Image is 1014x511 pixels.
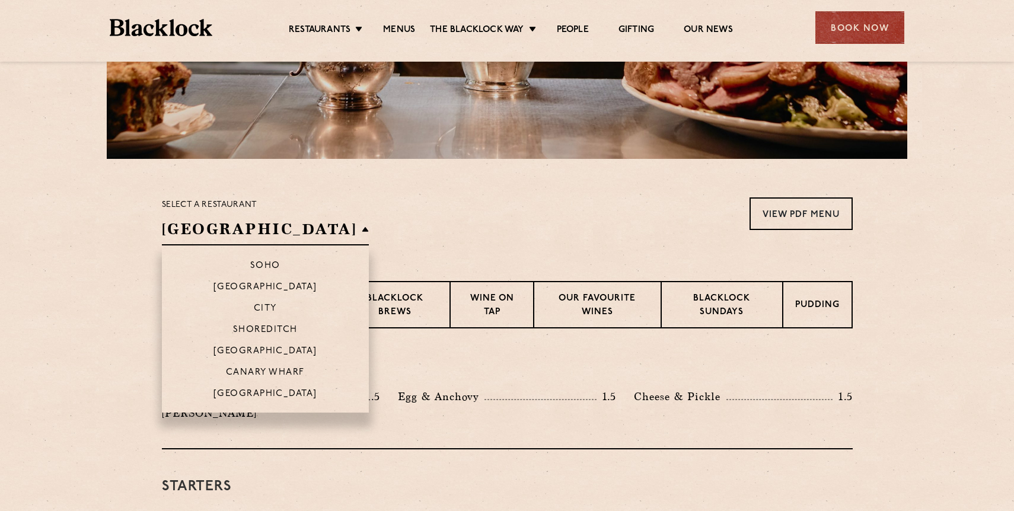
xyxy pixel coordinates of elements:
[213,346,317,358] p: [GEOGRAPHIC_DATA]
[162,479,853,494] h3: Starters
[383,24,415,37] a: Menus
[162,219,369,245] h2: [GEOGRAPHIC_DATA]
[546,292,649,320] p: Our favourite wines
[463,292,521,320] p: Wine on Tap
[833,389,853,404] p: 1.5
[597,389,617,404] p: 1.5
[233,325,298,337] p: Shoreditch
[213,389,317,401] p: [GEOGRAPHIC_DATA]
[674,292,770,320] p: Blacklock Sundays
[618,24,654,37] a: Gifting
[213,282,317,294] p: [GEOGRAPHIC_DATA]
[815,11,904,44] div: Book Now
[162,197,369,213] p: Select a restaurant
[634,388,726,405] p: Cheese & Pickle
[352,292,438,320] p: Blacklock Brews
[360,389,380,404] p: 1.5
[795,299,840,314] p: Pudding
[398,388,484,405] p: Egg & Anchovy
[110,19,212,36] img: BL_Textured_Logo-footer-cropped.svg
[254,304,277,315] p: City
[250,261,280,273] p: Soho
[162,358,853,373] h3: Pre Chop Bites
[226,368,304,379] p: Canary Wharf
[430,24,524,37] a: The Blacklock Way
[684,24,733,37] a: Our News
[289,24,350,37] a: Restaurants
[750,197,853,230] a: View PDF Menu
[557,24,589,37] a: People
